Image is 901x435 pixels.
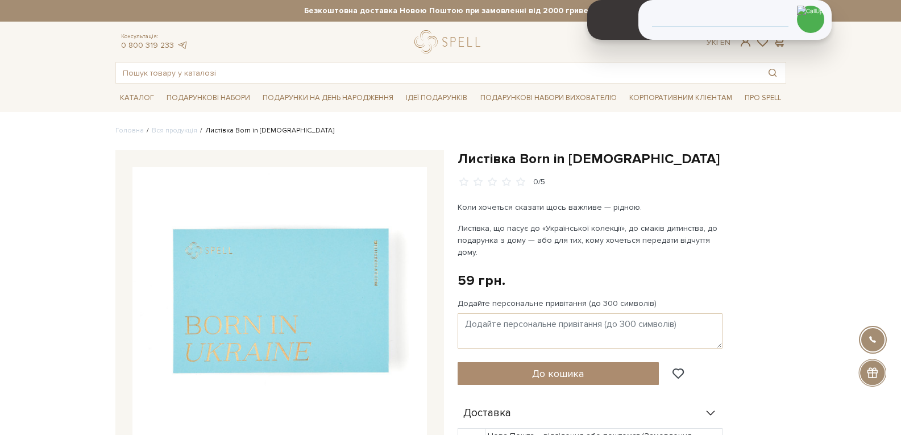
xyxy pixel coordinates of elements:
a: Каталог [115,89,159,107]
span: Консультація: [121,33,188,40]
label: Додайте персональне привітання (до 300 символів) [458,299,657,309]
a: Головна [115,126,144,135]
span: До кошика [532,367,584,380]
h1: Листівка Born in [DEMOGRAPHIC_DATA] [458,150,786,168]
a: Подарункові набори [162,89,255,107]
a: 0 800 319 233 [121,40,174,50]
span: Доставка [463,408,511,419]
div: Ук [707,38,730,48]
button: Пошук товару у каталозі [759,63,786,83]
span: | [716,38,718,47]
a: Подарунки на День народження [258,89,398,107]
input: Пошук товару у каталозі [116,63,759,83]
button: До кошика [458,362,659,385]
p: Коли хочеться сказати щось важливе — рідною. [458,201,724,213]
div: 59 грн. [458,272,505,289]
a: logo [414,30,485,53]
div: 0/5 [533,177,545,188]
a: telegram [177,40,188,50]
p: Листівка, що пасує до «Української колекції», до смаків дитинства, до подарунка з дому — або для ... [458,222,724,258]
a: Подарункові набори вихователю [476,88,621,107]
a: Про Spell [740,89,786,107]
a: Ідеї подарунків [401,89,472,107]
a: En [720,38,730,47]
a: Вся продукція [152,126,197,135]
a: Корпоративним клієнтам [625,88,737,107]
strong: Безкоштовна доставка Новою Поштою при замовленні від 2000 гривень [115,6,786,16]
li: Листівка Born in [DEMOGRAPHIC_DATA] [197,126,334,136]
